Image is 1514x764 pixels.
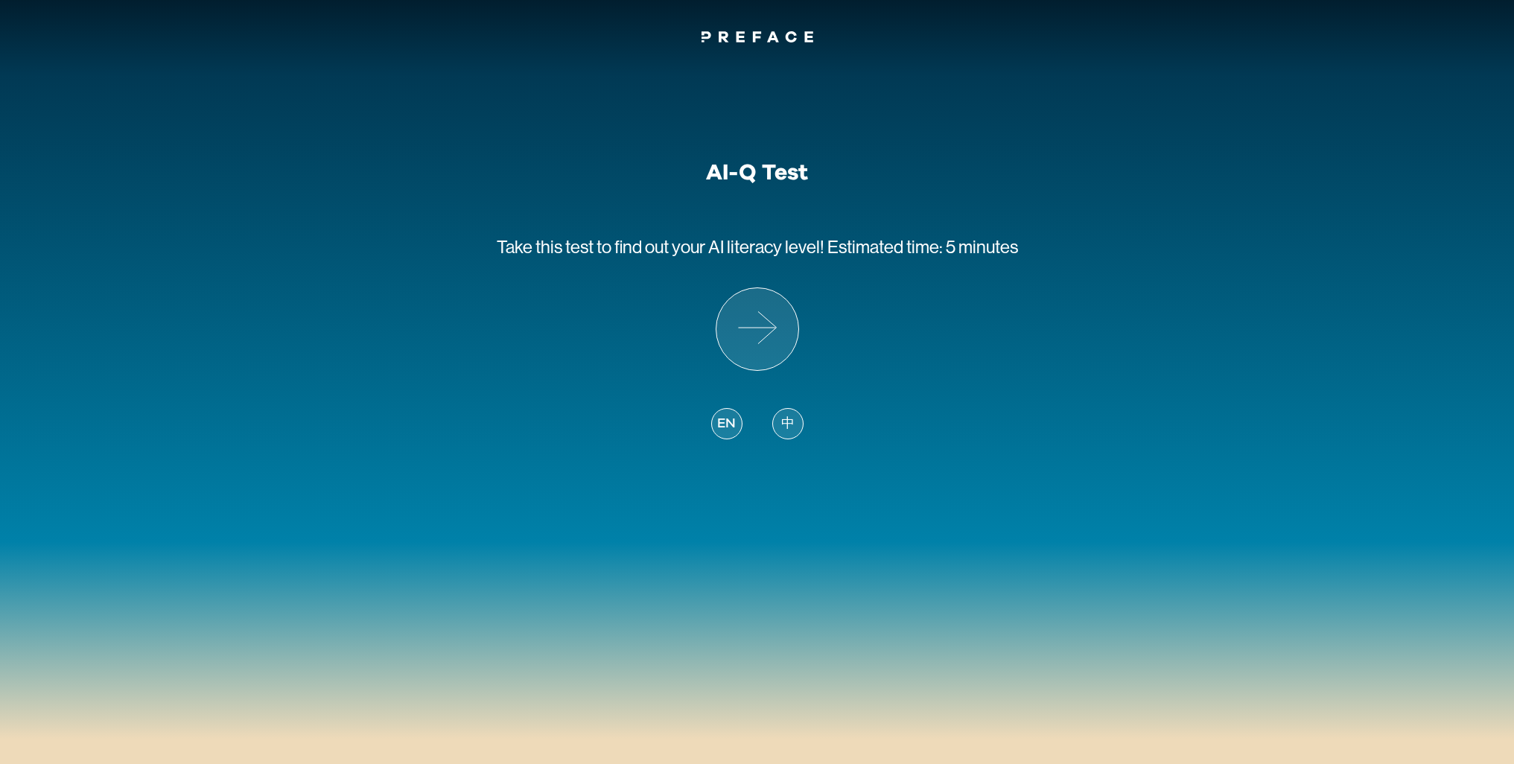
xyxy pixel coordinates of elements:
[497,237,611,257] span: Take this test to
[706,159,808,186] h1: AI-Q Test
[614,237,824,257] span: find out your AI literacy level!
[827,237,1018,257] span: Estimated time: 5 minutes
[717,414,735,434] span: EN
[781,414,795,434] span: 中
